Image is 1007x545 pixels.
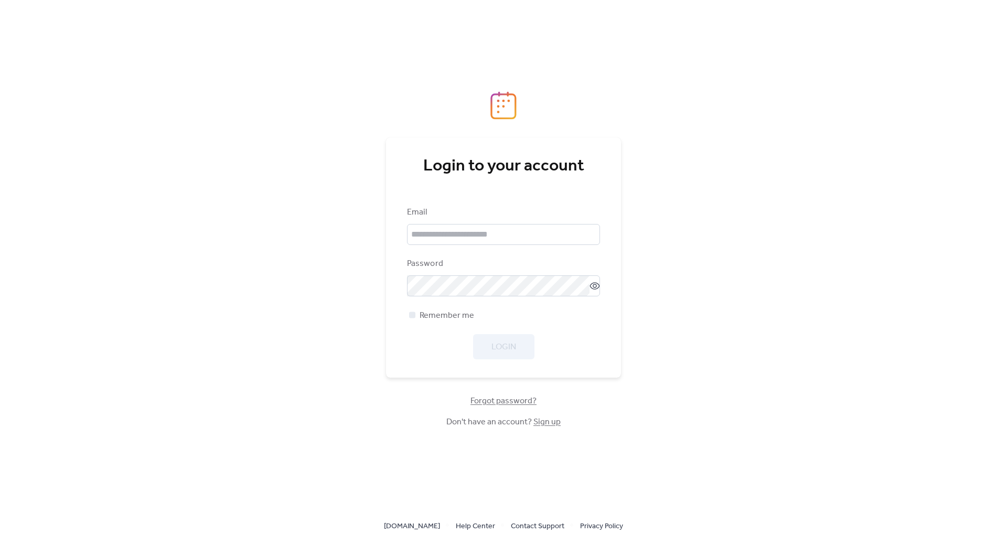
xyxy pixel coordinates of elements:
[456,520,495,533] span: Help Center
[407,258,598,270] div: Password
[533,414,561,430] a: Sign up
[420,309,474,322] span: Remember me
[580,519,623,532] a: Privacy Policy
[446,416,561,429] span: Don't have an account?
[407,156,600,177] div: Login to your account
[490,91,517,120] img: logo
[470,395,537,408] span: Forgot password?
[407,206,598,219] div: Email
[384,519,440,532] a: [DOMAIN_NAME]
[456,519,495,532] a: Help Center
[470,398,537,404] a: Forgot password?
[580,520,623,533] span: Privacy Policy
[511,520,564,533] span: Contact Support
[511,519,564,532] a: Contact Support
[384,520,440,533] span: [DOMAIN_NAME]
